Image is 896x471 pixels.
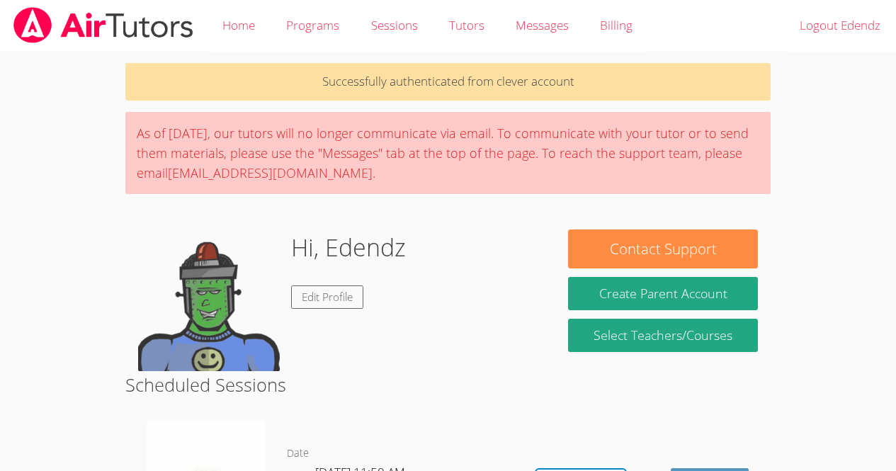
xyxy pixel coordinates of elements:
img: airtutors_banner-c4298cdbf04f3fff15de1276eac7730deb9818008684d7c2e4769d2f7ddbe033.png [12,7,195,43]
a: Select Teachers/Courses [568,319,757,352]
h2: Scheduled Sessions [125,371,771,398]
img: default.png [138,229,280,371]
button: Create Parent Account [568,277,757,310]
span: Messages [516,17,569,33]
div: As of [DATE], our tutors will no longer communicate via email. To communicate with your tutor or ... [125,112,771,194]
dt: Date [287,445,309,463]
h1: Hi, Edendz [291,229,406,266]
button: Contact Support [568,229,757,268]
p: Successfully authenticated from clever account [125,63,771,101]
a: Edit Profile [291,285,363,309]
